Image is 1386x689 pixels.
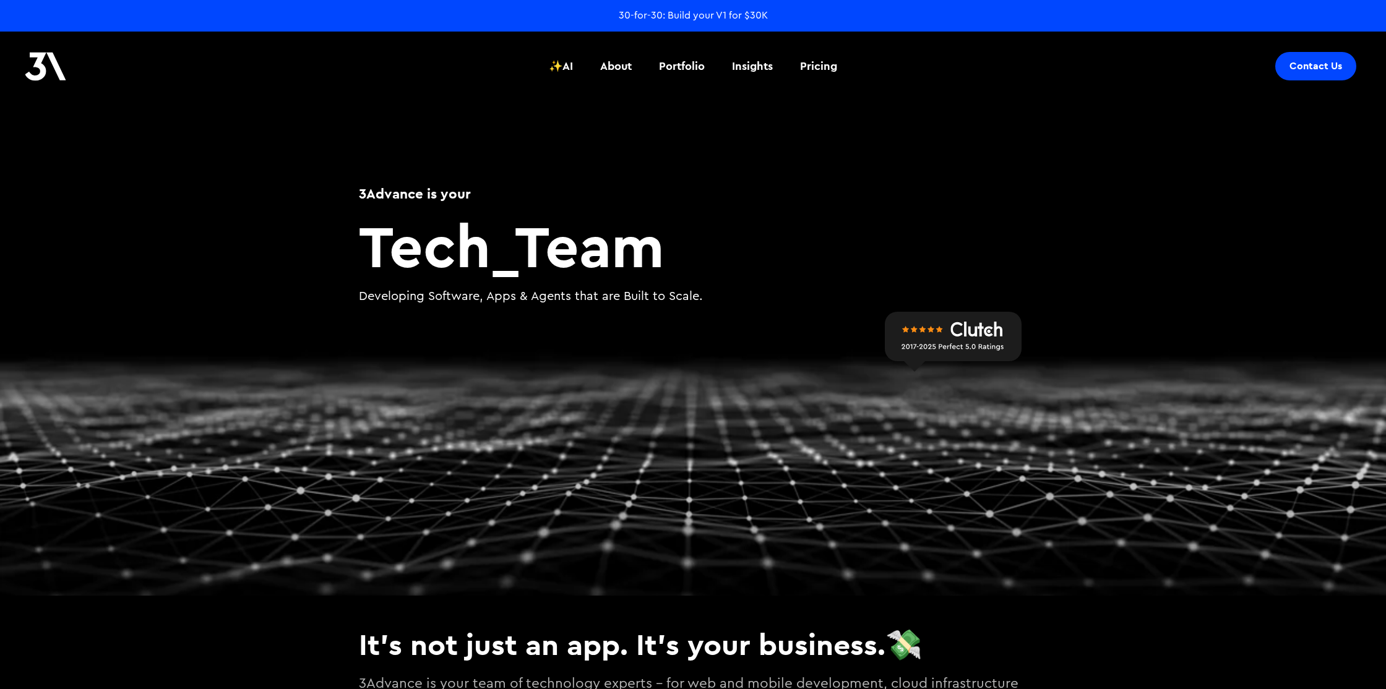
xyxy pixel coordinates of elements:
span: Tech [359,208,491,283]
span: _ [491,208,515,283]
div: Pricing [800,58,837,74]
p: Developing Software, Apps & Agents that are Built to Scale. [359,288,1027,306]
h1: 3Advance is your [359,184,1027,203]
a: Pricing [793,43,845,89]
h2: Team [359,216,1027,275]
div: Insights [732,58,773,74]
div: About [600,58,632,74]
a: ✨AI [541,43,580,89]
a: Portfolio [652,43,712,89]
div: Contact Us [1289,60,1342,72]
a: 30-for-30: Build your V1 for $30K [619,9,768,22]
a: About [593,43,639,89]
h3: It's not just an app. It's your business.💸 [359,627,1027,662]
a: Insights [725,43,780,89]
div: Portfolio [659,58,705,74]
a: Contact Us [1275,52,1356,80]
div: ✨AI [549,58,573,74]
